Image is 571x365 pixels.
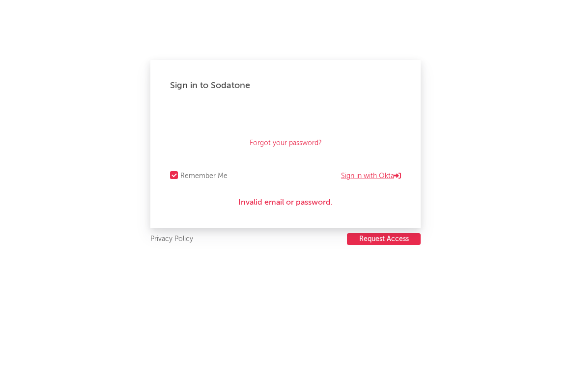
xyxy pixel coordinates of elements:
a: Forgot your password? [250,137,322,149]
a: Sign in with Okta [341,170,401,182]
div: Sign in to Sodatone [170,80,401,91]
button: Request Access [347,233,421,245]
a: Privacy Policy [150,233,193,245]
div: Remember Me [180,170,228,182]
div: Invalid email or password. [170,197,401,209]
